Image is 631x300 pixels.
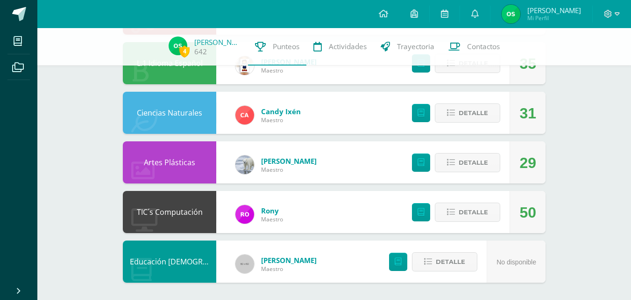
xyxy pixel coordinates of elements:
[235,155,254,174] img: bb12ee73cbcbadab578609fc3959b0d5.png
[261,215,283,223] span: Maestro
[412,252,477,271] button: Detalle
[441,28,507,66] a: Contactos
[527,6,581,15] span: [PERSON_NAME]
[436,253,465,271] span: Detalle
[459,104,488,122] span: Detalle
[519,191,536,234] div: 50
[261,107,301,116] span: Candy Ixén
[194,37,241,47] a: [PERSON_NAME]
[306,28,374,66] a: Actividades
[261,166,317,174] span: Maestro
[519,92,536,134] div: 31
[169,37,187,55] img: 036dd00b21afbf8d7ade513cf52a3cbc.png
[123,92,216,134] div: Ciencias Naturales
[261,265,317,273] span: Maestro
[435,203,500,222] button: Detalle
[435,103,500,123] button: Detalle
[261,156,317,166] span: [PERSON_NAME]
[261,206,283,215] span: Rony
[261,66,317,74] span: Maestro
[179,45,190,57] span: 4
[235,205,254,224] img: 1372173d9c36a2fec6213f9422fd5266.png
[123,191,216,233] div: TIC´s Computación
[261,116,301,124] span: Maestro
[123,141,216,183] div: Artes Plásticas
[519,142,536,184] div: 29
[459,204,488,221] span: Detalle
[435,153,500,172] button: Detalle
[527,14,581,22] span: Mi Perfil
[123,241,216,283] div: Educación Cristiana
[329,42,367,51] span: Actividades
[235,255,254,273] img: 60x60
[374,28,441,66] a: Trayectoria
[502,5,520,23] img: 036dd00b21afbf8d7ade513cf52a3cbc.png
[261,256,317,265] span: [PERSON_NAME]
[467,42,500,51] span: Contactos
[397,42,434,51] span: Trayectoria
[194,47,207,57] a: 642
[248,28,306,66] a: Punteos
[496,258,536,266] span: No disponible
[235,106,254,124] img: b688ac9ee369c96184aaf6098d9a5634.png
[459,154,488,171] span: Detalle
[273,42,299,51] span: Punteos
